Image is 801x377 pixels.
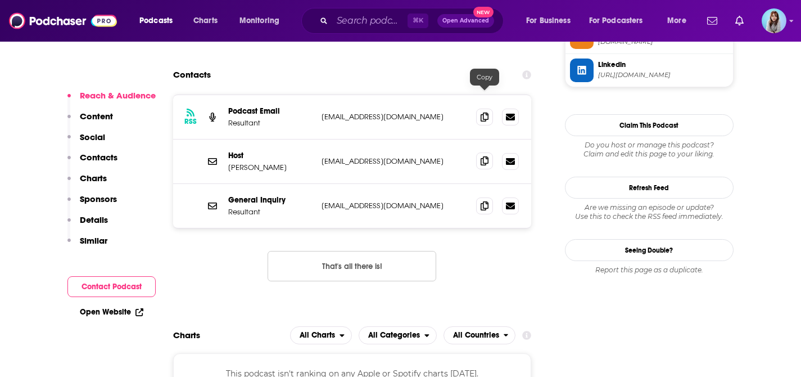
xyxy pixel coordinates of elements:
[442,18,489,24] span: Open Advanced
[80,194,117,204] p: Sponsors
[290,326,352,344] h2: Platforms
[453,331,499,339] span: All Countries
[598,71,728,79] span: https://www.linkedin.com/in/chelseayoder
[437,14,494,28] button: Open AdvancedNew
[67,132,105,152] button: Social
[565,114,734,136] button: Claim This Podcast
[762,8,786,33] img: User Profile
[228,106,313,116] p: Podcast Email
[659,12,700,30] button: open menu
[228,163,313,172] p: [PERSON_NAME]
[132,12,187,30] button: open menu
[565,239,734,261] a: Seeing Double?
[80,111,113,122] p: Content
[173,330,200,340] h2: Charts
[565,203,734,221] div: Are we missing an episode or update? Use this to check the RSS feed immediately.
[193,13,218,29] span: Charts
[67,173,107,194] button: Charts
[9,10,117,32] img: Podchaser - Follow, Share and Rate Podcasts
[80,307,143,317] a: Open Website
[139,13,173,29] span: Podcasts
[565,266,734,275] div: Report this page as a duplicate.
[332,12,408,30] input: Search podcasts, credits, & more...
[67,235,107,256] button: Similar
[80,214,108,225] p: Details
[359,326,437,344] button: open menu
[80,152,117,163] p: Contacts
[67,276,156,297] button: Contact Podcast
[239,13,279,29] span: Monitoring
[667,13,686,29] span: More
[67,90,156,111] button: Reach & Audience
[290,326,352,344] button: open menu
[565,141,734,150] span: Do you host or manage this podcast?
[598,60,728,70] span: Linkedin
[570,59,728,82] a: Linkedin[URL][DOMAIN_NAME]
[173,64,211,86] h2: Contacts
[228,207,313,217] p: Resultant
[762,8,786,33] button: Show profile menu
[80,235,107,246] p: Similar
[322,112,468,122] p: [EMAIL_ADDRESS][DOMAIN_NAME]
[80,173,107,183] p: Charts
[67,194,117,214] button: Sponsors
[322,201,468,210] p: [EMAIL_ADDRESS][DOMAIN_NAME]
[228,118,313,128] p: Resultant
[526,13,571,29] span: For Business
[359,326,437,344] h2: Categories
[322,156,468,166] p: [EMAIL_ADDRESS][DOMAIN_NAME]
[408,14,428,28] span: ⌘ K
[80,90,156,101] p: Reach & Audience
[268,251,436,281] button: Nothing here.
[67,152,117,173] button: Contacts
[368,331,420,339] span: All Categories
[80,132,105,142] p: Social
[589,13,643,29] span: For Podcasters
[565,141,734,159] div: Claim and edit this page to your liking.
[444,326,516,344] button: open menu
[582,12,659,30] button: open menu
[565,177,734,199] button: Refresh Feed
[67,214,108,235] button: Details
[470,69,499,86] div: Copy
[703,11,722,30] a: Show notifications dropdown
[598,38,728,46] span: feeds.libsyn.com
[232,12,294,30] button: open menu
[228,195,313,205] p: General Inquiry
[300,331,335,339] span: All Charts
[186,12,224,30] a: Charts
[473,7,494,17] span: New
[518,12,585,30] button: open menu
[731,11,748,30] a: Show notifications dropdown
[184,117,197,126] h3: RSS
[762,8,786,33] span: Logged in as ana.predescu.hkr
[444,326,516,344] h2: Countries
[228,151,313,160] p: Host
[67,111,113,132] button: Content
[312,8,514,34] div: Search podcasts, credits, & more...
